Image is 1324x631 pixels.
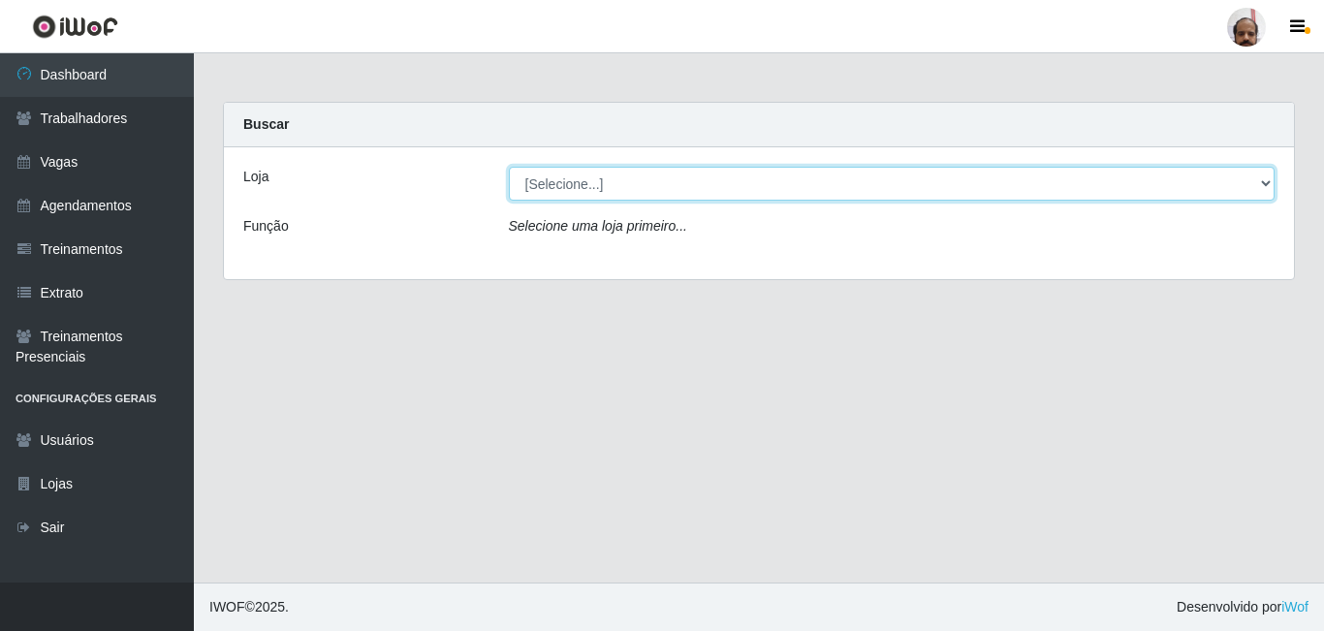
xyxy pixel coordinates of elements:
[243,116,289,132] strong: Buscar
[243,167,268,187] label: Loja
[1281,599,1308,615] a: iWof
[209,599,245,615] span: IWOF
[1177,597,1308,617] span: Desenvolvido por
[509,218,687,234] i: Selecione uma loja primeiro...
[209,597,289,617] span: © 2025 .
[243,216,289,237] label: Função
[32,15,118,39] img: CoreUI Logo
